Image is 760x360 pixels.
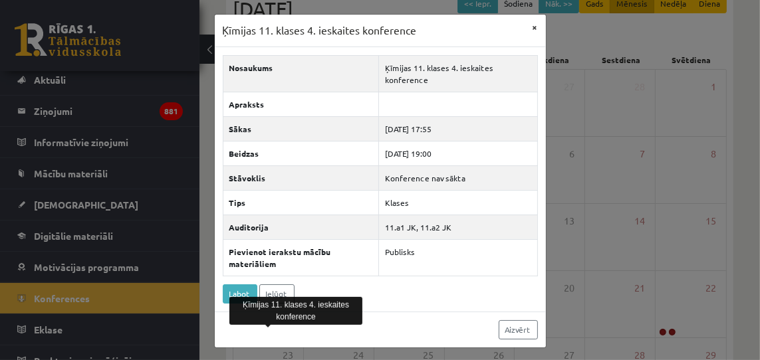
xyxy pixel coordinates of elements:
a: Aizvērt [499,320,538,339]
td: [DATE] 19:00 [379,141,537,165]
th: Pievienot ierakstu mācību materiāliem [223,239,379,276]
td: Ķīmijas 11. klases 4. ieskaites konference [379,55,537,92]
th: Stāvoklis [223,165,379,190]
a: Labot [223,284,257,304]
td: Publisks [379,239,537,276]
th: Beidzas [223,141,379,165]
button: × [525,15,546,40]
th: Nosaukums [223,55,379,92]
td: Konference nav sākta [379,165,537,190]
th: Sākas [223,116,379,141]
th: Apraksts [223,92,379,116]
th: Auditorija [223,215,379,239]
a: Ielūgt [259,284,295,304]
td: Klases [379,190,537,215]
h3: Ķīmijas 11. klases 4. ieskaites konference [223,23,417,39]
td: [DATE] 17:55 [379,116,537,141]
div: Ķīmijas 11. klases 4. ieskaites konference [229,297,362,325]
td: 11.a1 JK, 11.a2 JK [379,215,537,239]
th: Tips [223,190,379,215]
